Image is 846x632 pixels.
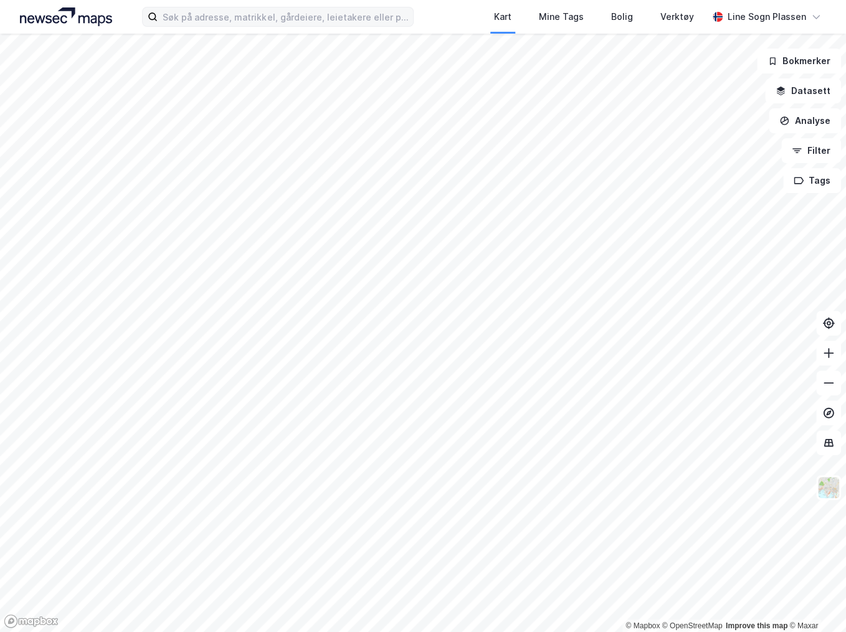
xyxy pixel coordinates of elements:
[817,476,840,499] img: Z
[769,108,841,133] button: Analyse
[765,78,841,103] button: Datasett
[539,9,584,24] div: Mine Tags
[4,614,59,628] a: Mapbox homepage
[783,168,841,193] button: Tags
[158,7,413,26] input: Søk på adresse, matrikkel, gårdeiere, leietakere eller personer
[660,9,694,24] div: Verktøy
[20,7,112,26] img: logo.a4113a55bc3d86da70a041830d287a7e.svg
[726,621,787,630] a: Improve this map
[757,49,841,73] button: Bokmerker
[611,9,633,24] div: Bolig
[784,572,846,632] div: Kontrollprogram for chat
[728,9,806,24] div: Line Sogn Plassen
[662,621,723,630] a: OpenStreetMap
[625,621,660,630] a: Mapbox
[494,9,511,24] div: Kart
[784,572,846,632] iframe: Chat Widget
[781,138,841,163] button: Filter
